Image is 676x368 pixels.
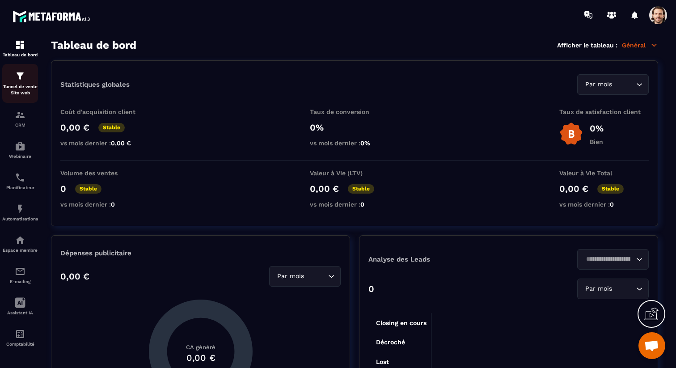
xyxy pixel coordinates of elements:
a: automationsautomationsEspace membre [2,228,38,259]
p: Général [622,41,658,49]
h3: Tableau de bord [51,39,136,51]
p: Webinaire [2,154,38,159]
span: 0 [360,201,364,208]
p: Analyse des Leads [368,255,509,263]
div: Search for option [577,249,649,270]
p: 0 [60,183,66,194]
div: Ouvrir le chat [638,332,665,359]
div: Search for option [577,279,649,299]
span: 0% [360,140,370,147]
p: 0% [310,122,399,133]
p: Valeur à Vie (LTV) [310,169,399,177]
a: formationformationCRM [2,103,38,134]
p: 0 [368,283,374,294]
p: Espace membre [2,248,38,253]
p: vs mois dernier : [310,201,399,208]
input: Search for option [583,254,634,264]
img: email [15,266,25,277]
p: Volume des ventes [60,169,150,177]
p: Comptabilité [2,342,38,347]
input: Search for option [614,80,634,89]
span: 0 [610,201,614,208]
tspan: Lost [376,358,389,365]
p: vs mois dernier : [559,201,649,208]
p: Planificateur [2,185,38,190]
p: Assistant IA [2,310,38,315]
img: logo [13,8,93,25]
input: Search for option [614,284,634,294]
input: Search for option [306,271,326,281]
a: accountantaccountantComptabilité [2,322,38,353]
a: emailemailE-mailing [2,259,38,291]
img: accountant [15,329,25,339]
tspan: Décroché [376,338,405,346]
img: automations [15,203,25,214]
p: 0,00 € [310,183,339,194]
p: 0% [590,123,604,134]
img: scheduler [15,172,25,183]
a: Assistant IA [2,291,38,322]
p: 0,00 € [559,183,588,194]
p: 0,00 € [60,271,89,282]
a: schedulerschedulerPlanificateur [2,165,38,197]
div: Search for option [577,74,649,95]
span: 0,00 € [111,140,131,147]
p: CRM [2,123,38,127]
img: automations [15,235,25,245]
p: vs mois dernier : [60,201,150,208]
img: automations [15,141,25,152]
a: formationformationTunnel de vente Site web [2,64,38,103]
a: automationsautomationsAutomatisations [2,197,38,228]
p: vs mois dernier : [60,140,150,147]
span: 0 [111,201,115,208]
img: formation [15,110,25,120]
a: automationsautomationsWebinaire [2,134,38,165]
p: Statistiques globales [60,80,130,89]
p: 0,00 € [60,122,89,133]
p: Stable [597,184,624,194]
p: Automatisations [2,216,38,221]
p: Afficher le tableau : [557,42,617,49]
p: Stable [348,184,374,194]
p: Tunnel de vente Site web [2,84,38,96]
p: Valeur à Vie Total [559,169,649,177]
p: Coût d'acquisition client [60,108,150,115]
span: Par mois [583,284,614,294]
p: Dépenses publicitaire [60,249,341,257]
a: formationformationTableau de bord [2,33,38,64]
p: Taux de satisfaction client [559,108,649,115]
p: Stable [75,184,101,194]
tspan: Closing en cours [376,319,427,327]
p: Stable [98,123,125,132]
p: Taux de conversion [310,108,399,115]
span: Par mois [583,80,614,89]
img: formation [15,71,25,81]
span: Par mois [275,271,306,281]
div: Search for option [269,266,341,287]
p: E-mailing [2,279,38,284]
p: Bien [590,138,604,145]
p: vs mois dernier : [310,140,399,147]
img: b-badge-o.b3b20ee6.svg [559,122,583,146]
img: formation [15,39,25,50]
p: Tableau de bord [2,52,38,57]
